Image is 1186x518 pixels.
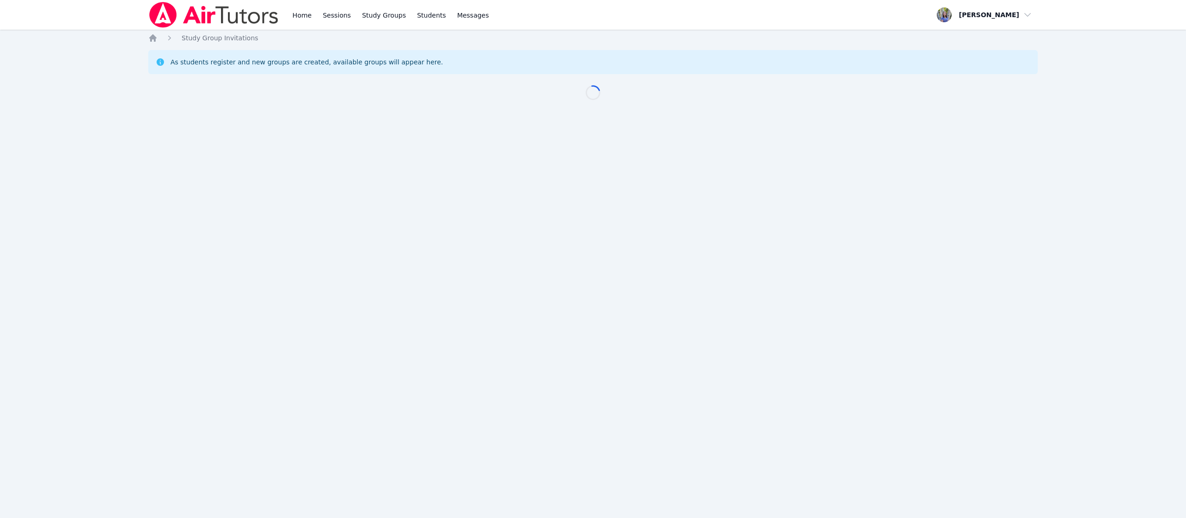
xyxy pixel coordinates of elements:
[148,2,279,28] img: Air Tutors
[148,33,1038,43] nav: Breadcrumb
[170,57,443,67] div: As students register and new groups are created, available groups will appear here.
[182,34,258,42] span: Study Group Invitations
[457,11,489,20] span: Messages
[182,33,258,43] a: Study Group Invitations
